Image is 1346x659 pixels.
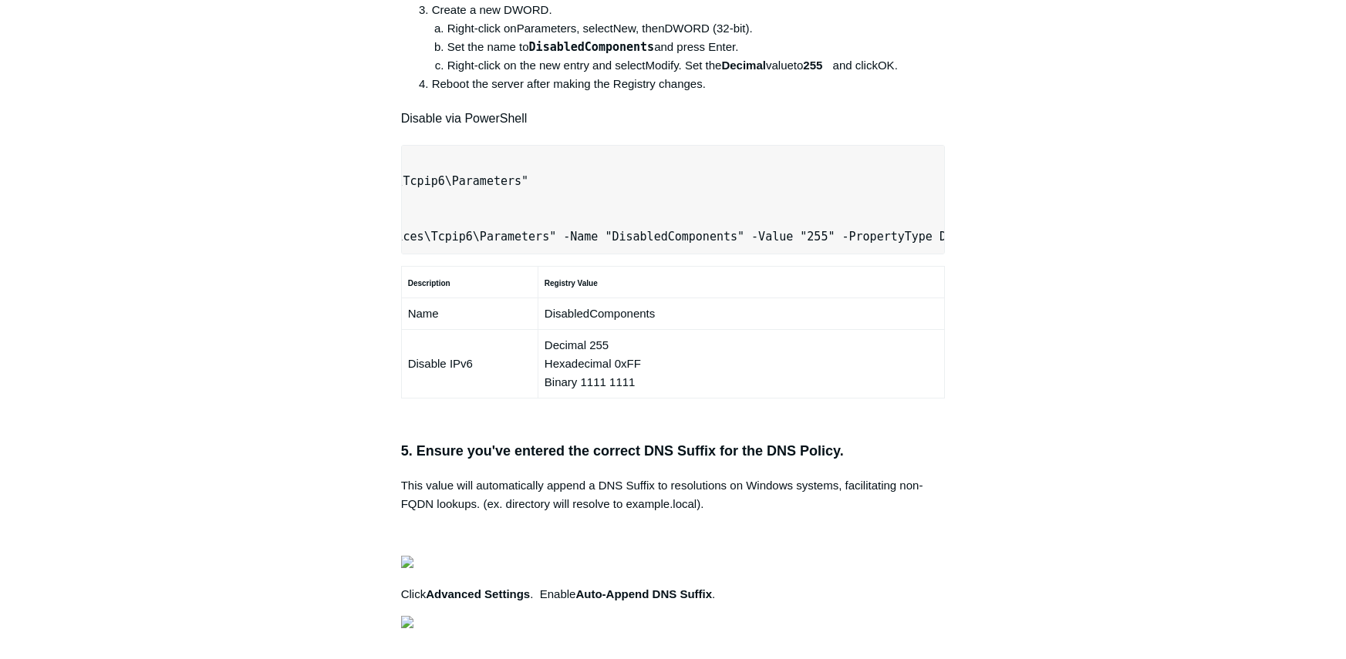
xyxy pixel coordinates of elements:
td: DisabledComponents [538,298,944,330]
h4: Disable via PowerShell [401,109,946,129]
h3: 5. Ensure you've entered the correct DNS Suffix for the DNS Policy. [401,440,946,462]
span: Create a new DWORD. [432,3,552,16]
strong: Registry Value [545,279,598,287]
strong: Description [408,279,450,287]
img: 27414169404179 [401,616,413,628]
span: Modify [645,59,678,72]
td: Disable IPv6 [401,330,538,398]
span: Right-click on , select , then . [447,22,753,35]
p: Click . Enable . [401,585,946,604]
span: Right-click on the new entry and select . Set the to and click . [447,59,898,72]
td: Decimal 255 Hexadecimal 0xFF Binary 1111 1111 [538,330,944,398]
img: 27414207119379 [401,556,413,568]
strong: Advanced Settings [426,587,530,600]
span: value [766,59,794,72]
pre: # Set the location to the registry Set-Location -Path "HKLM:\SYSTEM\CurrentControlSet\Services\Tc... [401,145,946,254]
strong: 255 [803,59,822,72]
p: This value will automatically append a DNS Suffix to resolutions on Windows systems, facilitating... [401,476,946,513]
span: Parameters [517,22,577,35]
td: Name [401,298,538,330]
span: New [613,22,636,35]
strong: Decimal [721,59,766,72]
span: Reboot the server after making the Registry changes. [432,77,706,90]
kbd: DisabledComponents [529,40,655,54]
span: DWORD (32-bit) [665,22,750,35]
span: Set the name to and press Enter. [447,40,739,53]
span: OK [878,59,895,72]
strong: Auto-Append DNS Suffix [575,587,712,600]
